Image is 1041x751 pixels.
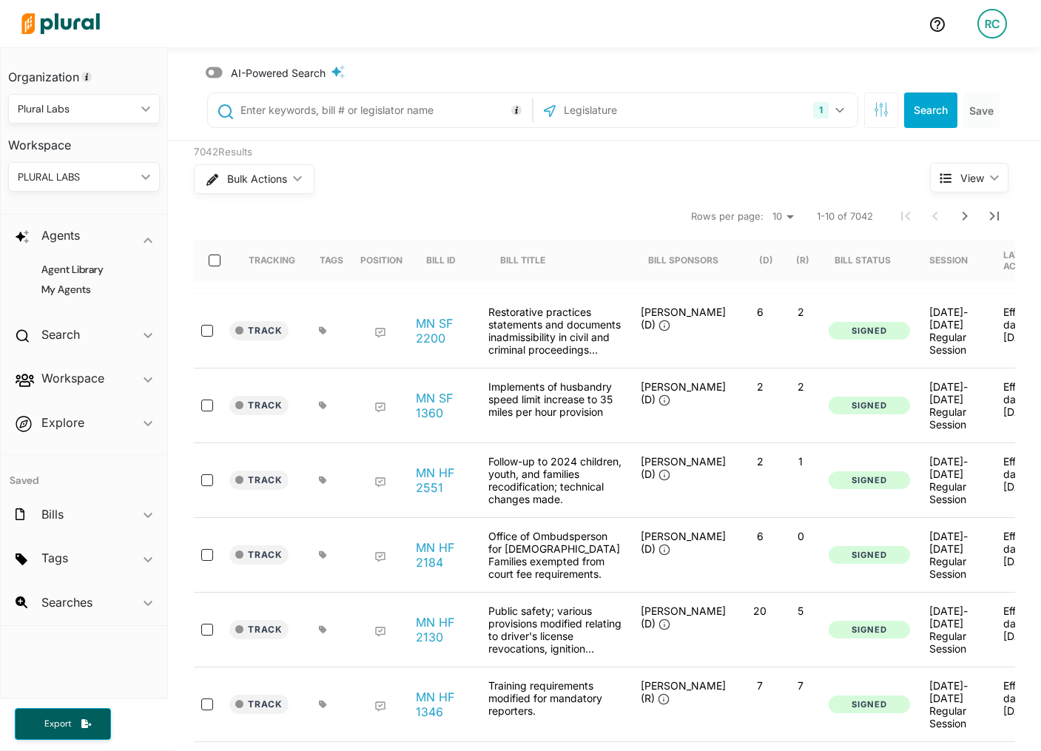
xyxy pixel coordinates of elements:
div: [DATE]-[DATE] Regular Session [929,604,980,655]
h3: Workspace [8,124,160,156]
span: [PERSON_NAME] (D) [641,530,726,555]
a: MN SF 2200 [416,316,472,346]
div: 1 [813,102,829,118]
div: Bill Status [835,240,904,281]
div: Add Position Statement [374,402,386,414]
a: MN HF 2184 [416,540,472,570]
div: Training requirements modified for mandatory reporters. [481,679,629,730]
button: First Page [891,201,920,231]
div: Add Position Statement [374,476,386,488]
h2: Tags [41,550,68,566]
div: Tracking [249,255,295,266]
input: select-row-state-mn-2025_2026-hf2130 [201,624,213,636]
p: 20 [746,604,775,617]
span: View [960,170,984,186]
input: select-row-state-mn-2025_2026-hf2551 [201,474,213,486]
p: 2 [786,380,815,393]
button: Next Page [950,201,980,231]
div: [DATE]-[DATE] Regular Session [929,455,980,505]
a: Agent Library [23,263,152,277]
div: Bill Sponsors [648,240,718,281]
h2: Searches [41,594,92,610]
input: select-row-state-mn-2025_2026-hf2184 [201,549,213,561]
input: select-all-rows [209,255,220,266]
div: Public safety; various provisions modified relating to driver's license revocations, ignition int... [481,604,629,655]
div: Add Position Statement [374,626,386,638]
div: Bill Title [500,255,545,266]
span: [PERSON_NAME] (D) [641,380,726,405]
div: Add tags [319,476,327,485]
button: Signed [829,471,910,490]
div: (R) [796,255,809,266]
button: Signed [829,696,910,714]
p: 0 [786,530,815,542]
div: Position [360,255,402,266]
input: select-row-state-mn-2025_2026-sf2200 [201,325,213,337]
a: MN HF 1346 [416,690,472,719]
button: Track [229,695,289,714]
p: 7 [786,679,815,692]
p: 2 [746,455,775,468]
button: Track [229,545,289,565]
div: Add Position Statement [374,327,386,339]
div: Restorative practices statements and documents inadmissibility in civil and criminal proceedings ... [481,306,629,356]
p: 5 [786,604,815,617]
iframe: Intercom live chat [991,701,1026,736]
div: Add Position Statement [374,551,386,563]
h3: Organization [8,55,160,88]
button: Signed [829,621,910,639]
div: Bill Status [835,255,891,266]
div: Position [360,240,402,281]
div: [DATE]-[DATE] Regular Session [929,306,980,356]
p: 7 [746,679,775,692]
button: Save [963,92,1000,128]
h2: Workspace [41,370,104,386]
div: Follow-up to 2024 children, youth, and families recodification; technical changes made. [481,455,629,505]
p: 6 [746,530,775,542]
input: select-row-state-mn-2025_2026-sf1360 [201,400,213,411]
button: Track [229,321,289,340]
button: Track [229,620,289,639]
div: Tooltip anchor [510,104,523,117]
h2: Agents [41,227,80,243]
div: Tags [320,255,343,266]
span: [PERSON_NAME] (D) [641,604,726,630]
h2: Bills [41,506,64,522]
div: PLURAL LABS [18,169,135,185]
button: Previous Page [920,201,950,231]
input: Legislature [562,96,721,124]
input: Enter keywords, bill # or legislator name [239,96,528,124]
div: RC [977,9,1007,38]
button: Signed [829,397,910,415]
p: 2 [786,306,815,318]
a: My Agents [23,283,152,297]
div: Bill ID [426,240,469,281]
div: Implements of husbandry speed limit increase to 35 miles per hour provision [481,380,629,431]
div: [DATE]-[DATE] Regular Session [929,679,980,730]
div: (D) [759,240,773,281]
span: 1-10 of 7042 [817,209,873,224]
button: Bulk Actions [194,164,314,194]
span: Export [34,718,81,730]
p: 6 [746,306,775,318]
div: Add tags [319,700,327,709]
button: Search [904,92,957,128]
div: Add Position Statement [374,701,386,713]
div: Session [929,255,968,266]
div: Add tags [319,401,327,410]
div: Tracking [249,240,295,281]
div: [DATE]-[DATE] Regular Session [929,380,980,431]
div: Add tags [319,550,327,559]
span: Bulk Actions [227,174,287,184]
div: Bill ID [426,255,456,266]
h2: Search [41,326,80,343]
p: 1 [786,455,815,468]
button: Export [15,708,111,740]
a: MN HF 2130 [416,615,472,644]
div: Office of Ombudsperson for [DEMOGRAPHIC_DATA] Families exempted from court fee requirements. [481,530,629,580]
div: [DATE]-[DATE] Regular Session [929,530,980,580]
button: 1 [807,96,854,124]
span: [PERSON_NAME] (D) [641,306,726,331]
button: Track [229,471,289,490]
